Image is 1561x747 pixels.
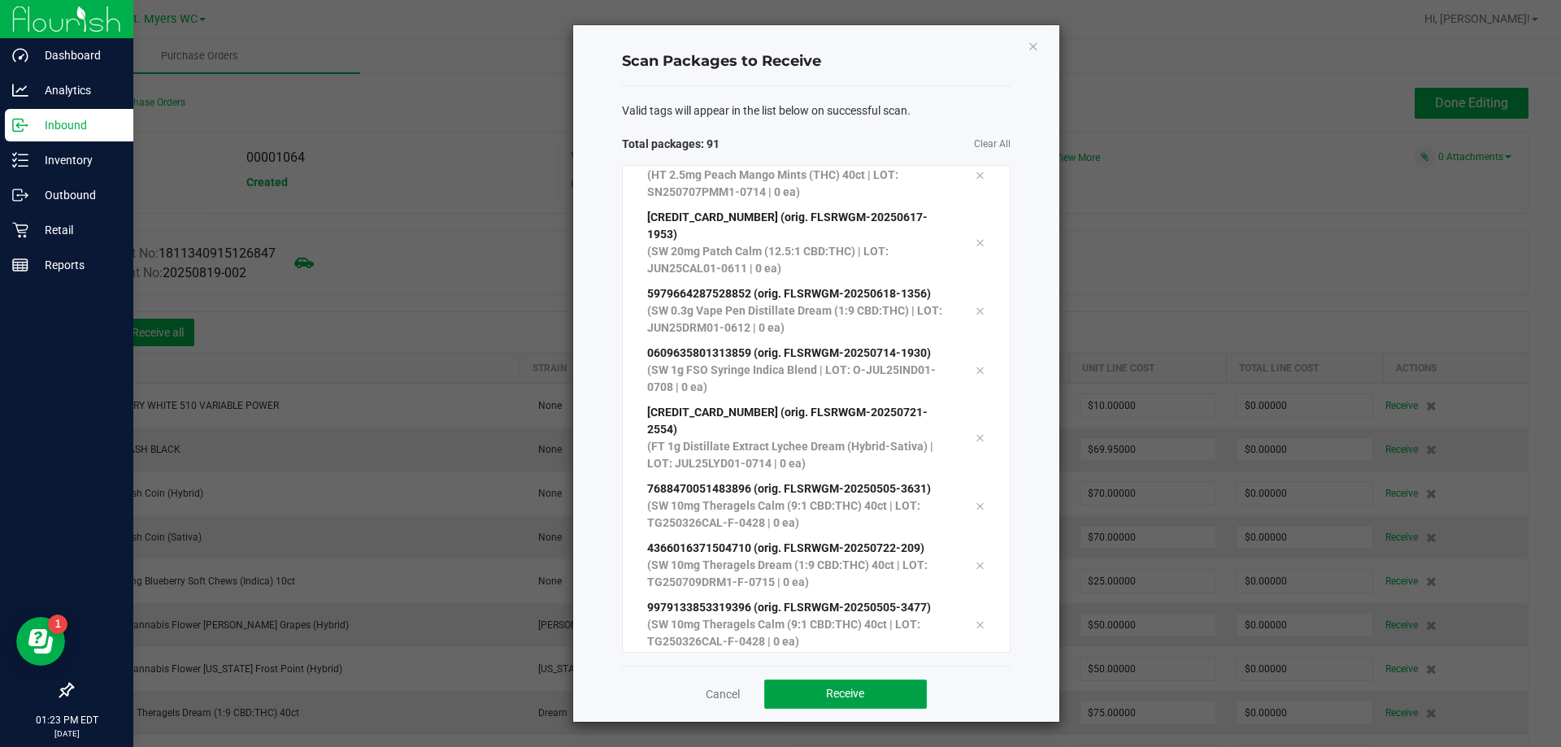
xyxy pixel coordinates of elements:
[12,222,28,238] inline-svg: Retail
[12,187,28,203] inline-svg: Outbound
[647,601,931,614] span: 9979133853319396 (orig. FLSRWGM-20250505-3477)
[706,686,740,702] a: Cancel
[28,115,126,135] p: Inbound
[963,555,997,575] div: Remove tag
[974,137,1011,151] a: Clear All
[647,541,924,554] span: 4366016371504710 (orig. FLSRWGM-20250722-209)
[647,362,951,396] p: (SW 1g FSO Syringe Indica Blend | LOT: O-JUL25IND01-0708 | 0 ea)
[647,167,951,201] p: (HT 2.5mg Peach Mango Mints (THC) 40ct | LOT: SN250707PMM1-0714 | 0 ea)
[963,301,997,320] div: Remove tag
[7,727,126,740] p: [DATE]
[647,557,951,591] p: (SW 10mg Theragels Dream (1:9 CBD:THC) 40ct | LOT: TG250709DRM1-F-0715 | 0 ea)
[12,257,28,273] inline-svg: Reports
[12,117,28,133] inline-svg: Inbound
[12,152,28,168] inline-svg: Inventory
[963,233,997,253] div: Remove tag
[647,497,951,532] p: (SW 10mg Theragels Calm (9:1 CBD:THC) 40ct | LOT: TG250326CAL-F-0428 | 0 ea)
[963,428,997,448] div: Remove tag
[963,360,997,380] div: Remove tag
[12,47,28,63] inline-svg: Dashboard
[647,438,951,472] p: (FT 1g Distillate Extract Lychee Dream (Hybrid-Sativa) | LOT: JUL25LYD01-0714 | 0 ea)
[647,287,931,300] span: 5979664287528852 (orig. FLSRWGM-20250618-1356)
[647,616,951,650] p: (SW 10mg Theragels Calm (9:1 CBD:THC) 40ct | LOT: TG250326CAL-F-0428 | 0 ea)
[764,680,927,709] button: Receive
[963,496,997,515] div: Remove tag
[28,185,126,205] p: Outbound
[1028,36,1039,55] button: Close
[622,102,911,119] span: Valid tags will appear in the list below on successful scan.
[647,211,928,241] span: [CREDIT_CARD_NUMBER] (orig. FLSRWGM-20250617-1953)
[647,243,951,277] p: (SW 20mg Patch Calm (12.5:1 CBD:THC) | LOT: JUN25CAL01-0611 | 0 ea)
[647,346,931,359] span: 0609635801313859 (orig. FLSRWGM-20250714-1930)
[28,80,126,100] p: Analytics
[28,46,126,65] p: Dashboard
[826,687,864,700] span: Receive
[28,220,126,240] p: Retail
[16,617,65,666] iframe: Resource center
[28,255,126,275] p: Reports
[48,615,67,634] iframe: Resource center unread badge
[622,51,1011,72] h4: Scan Packages to Receive
[622,136,816,153] span: Total packages: 91
[647,482,931,495] span: 7688470051483896 (orig. FLSRWGM-20250505-3631)
[647,406,928,436] span: [CREDIT_CARD_NUMBER] (orig. FLSRWGM-20250721-2554)
[647,302,951,337] p: (SW 0.3g Vape Pen Distillate Dream (1:9 CBD:THC) | LOT: JUN25DRM01-0612 | 0 ea)
[7,713,126,727] p: 01:23 PM EDT
[28,150,126,170] p: Inventory
[963,165,997,185] div: Remove tag
[12,82,28,98] inline-svg: Analytics
[963,615,997,634] div: Remove tag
